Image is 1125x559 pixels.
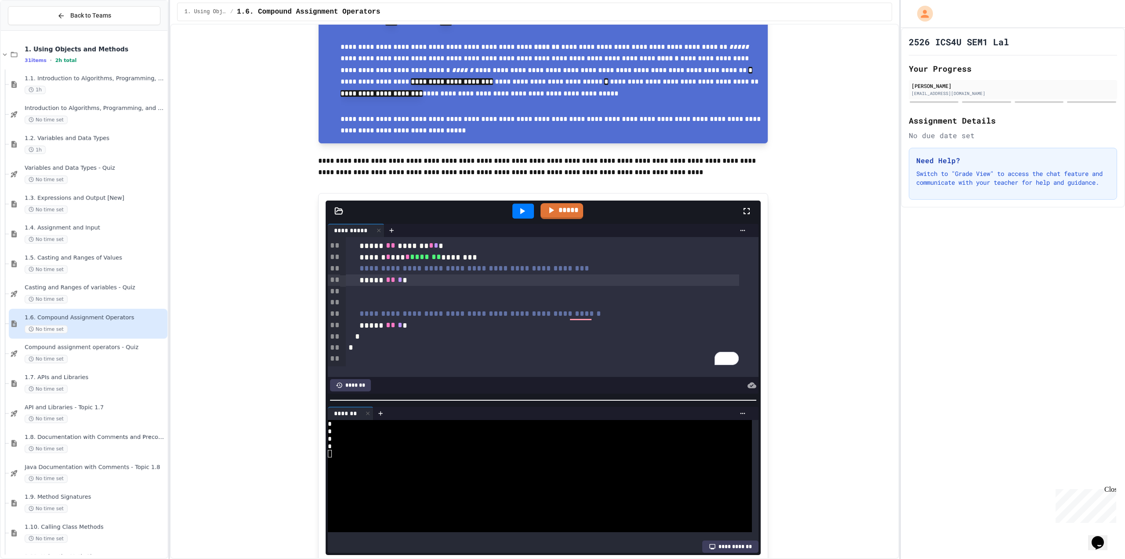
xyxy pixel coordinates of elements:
div: [PERSON_NAME] [911,82,1114,90]
span: 1.3. Expressions and Output [New] [25,194,166,202]
span: Casting and Ranges of variables - Quiz [25,284,166,292]
div: My Account [908,4,935,24]
span: 1.8. Documentation with Comments and Preconditions [25,434,166,441]
span: No time set [25,325,68,333]
span: 1. Using Objects and Methods [25,45,166,53]
span: Back to Teams [70,11,111,20]
span: 1.5. Casting and Ranges of Values [25,254,166,262]
span: API and Libraries - Topic 1.7 [25,404,166,411]
span: 1.7. APIs and Libraries [25,374,166,381]
span: 1.1. Introduction to Algorithms, Programming, and Compilers [25,75,166,82]
h3: Need Help? [916,155,1110,166]
span: No time set [25,295,68,303]
span: No time set [25,385,68,393]
span: 31 items [25,58,47,63]
span: No time set [25,504,68,513]
span: Java Documentation with Comments - Topic 1.8 [25,464,166,471]
span: 1. Using Objects and Methods [185,8,227,15]
h1: 2526 ICS4U SEM1 Lal [909,36,1009,48]
span: Variables and Data Types - Quiz [25,164,166,172]
span: No time set [25,205,68,214]
span: 1.2. Variables and Data Types [25,135,166,142]
span: No time set [25,534,68,543]
span: No time set [25,265,68,274]
span: No time set [25,355,68,363]
div: Chat with us now!Close [4,4,61,56]
h2: Assignment Details [909,114,1117,127]
span: 1.6. Compound Assignment Operators [237,7,380,17]
iframe: chat widget [1052,486,1116,523]
span: Compound assignment operators - Quiz [25,344,166,351]
span: 1.4. Assignment and Input [25,224,166,232]
span: / [230,8,233,15]
h2: Your Progress [909,62,1117,75]
p: Switch to "Grade View" to access the chat feature and communicate with your teacher for help and ... [916,169,1110,187]
span: No time set [25,445,68,453]
iframe: chat widget [1088,524,1116,550]
div: To enrich screen reader interactions, please activate Accessibility in Grammarly extension settings [346,113,745,366]
span: No time set [25,235,68,244]
span: 1h [25,86,46,94]
span: 1h [25,146,46,154]
span: Introduction to Algorithms, Programming, and Compilers [25,105,166,112]
span: 1.10. Calling Class Methods [25,523,166,531]
span: No time set [25,116,68,124]
span: • [50,57,52,64]
button: Back to Teams [8,6,160,25]
span: No time set [25,415,68,423]
div: No due date set [909,130,1117,141]
span: No time set [25,475,68,483]
div: [EMAIL_ADDRESS][DOMAIN_NAME] [911,90,1114,97]
span: No time set [25,175,68,184]
span: 2h total [55,58,77,63]
span: 1.6. Compound Assignment Operators [25,314,166,322]
span: 1.9. Method Signatures [25,493,166,501]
